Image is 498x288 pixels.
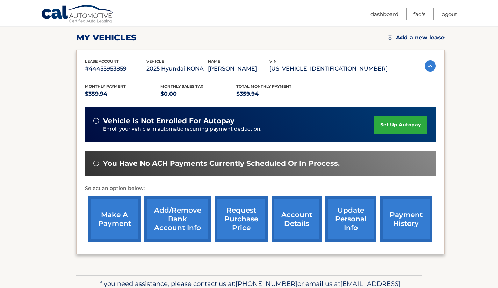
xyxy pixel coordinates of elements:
img: accordion-active.svg [425,60,436,72]
span: Monthly sales Tax [160,84,203,89]
p: $0.00 [160,89,236,99]
p: #44455953859 [85,64,146,74]
a: update personal info [325,196,376,242]
a: payment history [380,196,432,242]
p: Select an option below: [85,184,436,193]
span: Monthly Payment [85,84,126,89]
p: [PERSON_NAME] [208,64,269,74]
h2: my vehicles [76,32,137,43]
p: Enroll your vehicle in automatic recurring payment deduction. [103,125,374,133]
span: vin [269,59,277,64]
a: Add/Remove bank account info [144,196,211,242]
span: [PHONE_NUMBER] [236,280,297,288]
p: $359.94 [85,89,161,99]
p: $359.94 [236,89,312,99]
a: Add a new lease [388,34,445,41]
p: [US_VEHICLE_IDENTIFICATION_NUMBER] [269,64,388,74]
span: name [208,59,220,64]
span: Total Monthly Payment [236,84,291,89]
span: lease account [85,59,119,64]
a: set up autopay [374,116,427,134]
span: vehicle is not enrolled for autopay [103,117,234,125]
a: request purchase price [215,196,268,242]
img: alert-white.svg [93,161,99,166]
img: add.svg [388,35,392,40]
a: FAQ's [413,8,425,20]
p: 2025 Hyundai KONA [146,64,208,74]
a: account details [272,196,322,242]
a: Cal Automotive [41,5,114,25]
span: vehicle [146,59,164,64]
span: You have no ACH payments currently scheduled or in process. [103,159,340,168]
a: Logout [440,8,457,20]
a: make a payment [88,196,141,242]
a: Dashboard [370,8,398,20]
img: alert-white.svg [93,118,99,124]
